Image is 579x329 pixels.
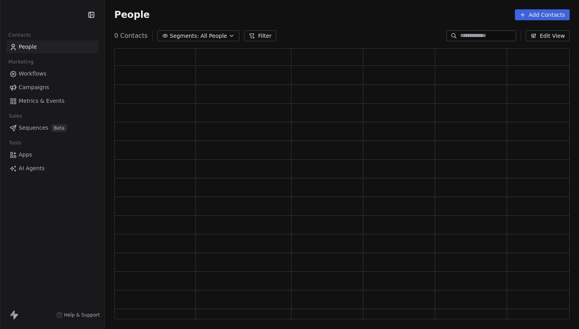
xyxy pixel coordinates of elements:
[115,66,579,320] div: grid
[526,30,570,41] button: Edit View
[6,148,98,161] a: Apps
[6,121,98,134] a: SequencesBeta
[5,29,34,41] span: Contacts
[5,137,24,149] span: Tools
[201,32,227,40] span: All People
[6,67,98,80] a: Workflows
[6,95,98,107] a: Metrics & Events
[51,124,67,132] span: Beta
[19,43,37,51] span: People
[19,70,47,78] span: Workflows
[19,151,32,159] span: Apps
[6,162,98,175] a: AI Agents
[244,30,276,41] button: Filter
[114,9,150,21] span: People
[114,31,148,40] span: 0 Contacts
[19,97,65,105] span: Metrics & Events
[64,312,100,318] span: Help & Support
[515,9,570,20] button: Add Contacts
[5,56,37,68] span: Marketing
[170,32,199,40] span: Segments:
[19,124,48,132] span: Sequences
[19,83,49,91] span: Campaigns
[6,81,98,94] a: Campaigns
[5,110,26,122] span: Sales
[19,164,45,172] span: AI Agents
[56,312,100,318] a: Help & Support
[6,40,98,53] a: People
